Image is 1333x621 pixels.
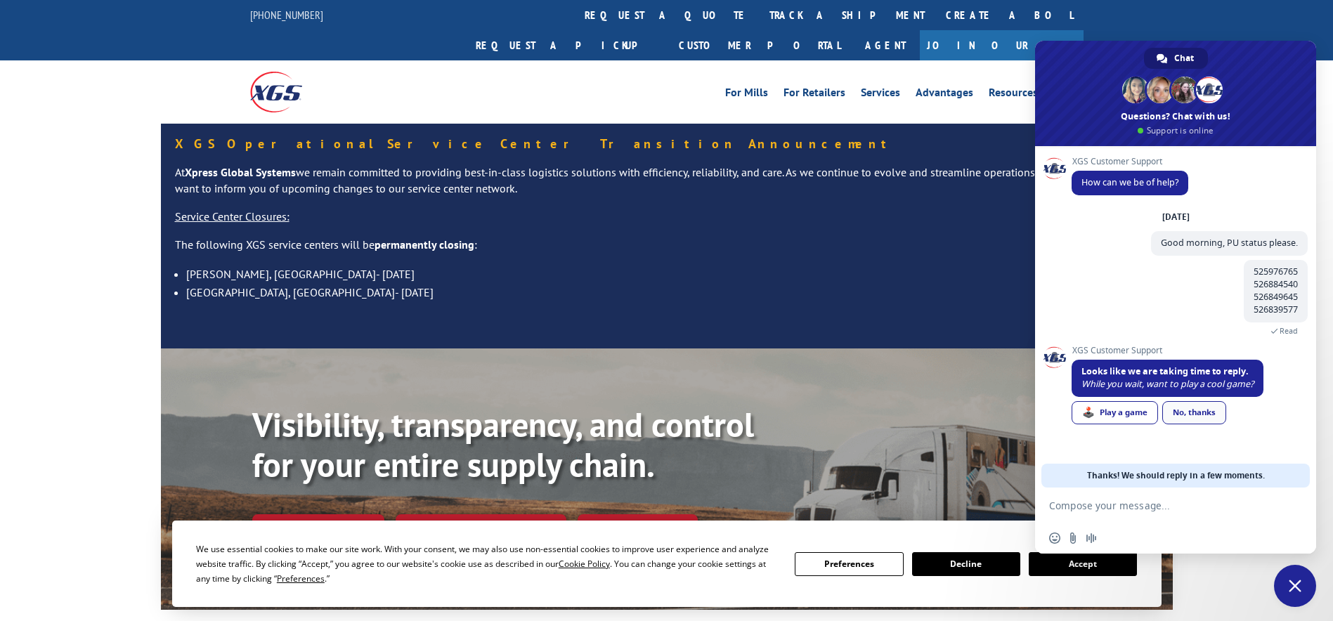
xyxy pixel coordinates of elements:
[1081,378,1254,390] span: While you wait, want to play a cool game?
[1049,532,1060,544] span: Insert an emoji
[465,30,668,60] a: Request a pickup
[396,514,566,544] a: Calculate transit time
[1072,401,1158,424] a: Play a game
[1082,407,1095,418] span: 🕹️
[252,403,754,487] b: Visibility, transparency, and control for your entire supply chain.
[250,8,323,22] a: [PHONE_NUMBER]
[185,165,296,179] strong: Xpress Global Systems
[1274,565,1316,607] a: Close chat
[1254,266,1298,315] span: 525976765 526884540 526849645 526839577
[1049,488,1274,523] textarea: Compose your message...
[783,87,845,103] a: For Retailers
[1174,48,1194,69] span: Chat
[175,138,1159,150] h5: XGS Operational Service Center Transition Announcement
[277,573,325,584] span: Preferences
[989,87,1038,103] a: Resources
[172,521,1162,607] div: Cookie Consent Prompt
[175,209,290,223] u: Service Center Closures:
[920,30,1084,60] a: Join Our Team
[1086,532,1097,544] span: Audio message
[861,87,900,103] a: Services
[186,283,1159,301] li: [GEOGRAPHIC_DATA], [GEOGRAPHIC_DATA]- [DATE]
[1072,346,1263,355] span: XGS Customer Support
[175,164,1159,209] p: At we remain committed to providing best-in-class logistics solutions with efficiency, reliabilit...
[252,514,384,544] a: Track shipment
[578,514,698,544] a: XGS ASSISTANT
[1161,237,1298,249] span: Good morning, PU status please.
[375,237,474,251] strong: permanently closing
[916,87,973,103] a: Advantages
[1144,48,1208,69] a: Chat
[196,542,778,586] div: We use essential cookies to make our site work. With your consent, we may also use non-essential ...
[1162,213,1190,221] div: [DATE]
[1029,552,1137,576] button: Accept
[1081,176,1178,188] span: How can we be of help?
[912,552,1020,576] button: Decline
[725,87,768,103] a: For Mills
[1081,365,1249,377] span: Looks like we are taking time to reply.
[175,237,1159,265] p: The following XGS service centers will be :
[851,30,920,60] a: Agent
[186,265,1159,283] li: [PERSON_NAME], [GEOGRAPHIC_DATA]- [DATE]
[1072,157,1188,166] span: XGS Customer Support
[1087,464,1265,488] span: Thanks! We should reply in a few moments.
[1162,401,1226,424] a: No, thanks
[559,558,610,570] span: Cookie Policy
[1280,326,1298,336] span: Read
[795,552,903,576] button: Preferences
[668,30,851,60] a: Customer Portal
[1067,532,1079,544] span: Send a file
